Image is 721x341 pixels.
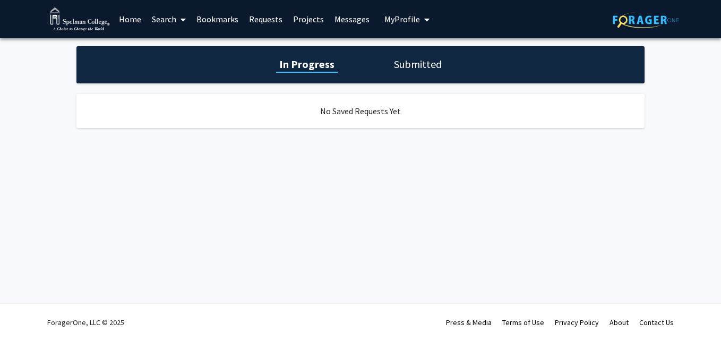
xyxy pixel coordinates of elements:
span: My Profile [384,14,420,24]
a: Projects [288,1,329,38]
a: Search [147,1,191,38]
a: Home [114,1,147,38]
div: ForagerOne, LLC © 2025 [47,304,124,341]
a: Contact Us [639,318,674,327]
a: About [610,318,629,327]
img: ForagerOne Logo [613,12,679,28]
iframe: Chat [8,293,45,333]
div: No Saved Requests Yet [76,94,645,128]
h1: In Progress [276,57,338,72]
a: Messages [329,1,375,38]
img: Spelman College Logo [50,7,110,31]
a: Requests [244,1,288,38]
h1: Submitted [391,57,445,72]
a: Privacy Policy [555,318,599,327]
a: Bookmarks [191,1,244,38]
a: Press & Media [446,318,492,327]
a: Terms of Use [502,318,544,327]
